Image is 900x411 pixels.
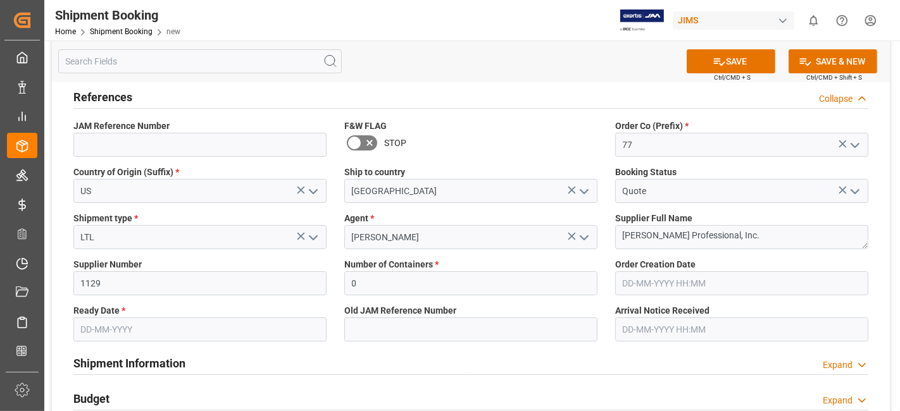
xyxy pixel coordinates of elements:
[806,73,862,82] span: Ctrl/CMD + Shift + S
[73,179,327,203] input: Type to search/select
[73,304,125,317] span: Ready Date
[384,137,406,150] span: STOP
[799,6,828,35] button: show 0 new notifications
[845,135,864,155] button: open menu
[55,6,180,25] div: Shipment Booking
[673,8,799,32] button: JIMS
[714,73,751,82] span: Ctrl/CMD + S
[55,27,76,36] a: Home
[574,228,593,247] button: open menu
[620,9,664,32] img: Exertis%20JAM%20-%20Email%20Logo.jpg_1722504956.jpg
[344,212,374,225] span: Agent
[303,181,322,201] button: open menu
[823,394,853,407] div: Expand
[615,258,696,271] span: Order Creation Date
[73,390,109,407] h2: Budget
[615,120,689,133] span: Order Co (Prefix)
[789,49,877,73] button: SAVE & NEW
[73,317,327,341] input: DD-MM-YYYY
[344,304,456,317] span: Old JAM Reference Number
[73,120,170,133] span: JAM Reference Number
[303,228,322,247] button: open menu
[615,304,709,317] span: Arrival Notice Received
[828,6,856,35] button: Help Center
[687,49,775,73] button: SAVE
[615,166,677,179] span: Booking Status
[73,212,138,225] span: Shipment type
[344,258,439,271] span: Number of Containers
[344,166,405,179] span: Ship to country
[615,317,868,341] input: DD-MM-YYYY HH:MM
[819,92,853,106] div: Collapse
[823,359,853,372] div: Expand
[58,49,342,73] input: Search Fields
[845,181,864,201] button: open menu
[73,166,179,179] span: Country of Origin (Suffix)
[615,271,868,295] input: DD-MM-YYYY HH:MM
[344,120,387,133] span: F&W FLAG
[73,89,132,106] h2: References
[90,27,153,36] a: Shipment Booking
[73,258,142,271] span: Supplier Number
[574,181,593,201] button: open menu
[615,212,692,225] span: Supplier Full Name
[673,11,794,30] div: JIMS
[615,225,868,249] textarea: [PERSON_NAME] Professional, Inc.
[73,355,185,372] h2: Shipment Information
